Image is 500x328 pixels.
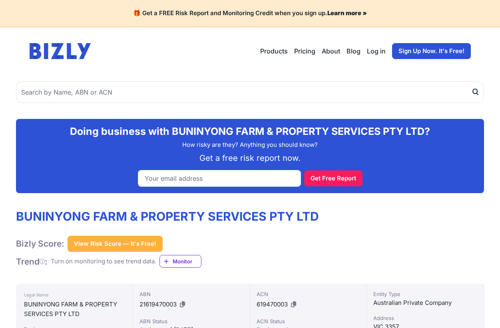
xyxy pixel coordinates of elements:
[373,290,477,298] div: Entity Type
[139,290,243,298] div: ABN
[51,257,156,266] div: Turn on monitoring to see trend data.
[139,317,243,325] div: ABN Status
[327,9,367,17] a: Learn more »
[22,140,478,150] p: How risky are they? Anything you should know?
[16,238,64,249] h1: Bizly Score:
[367,46,386,56] a: Log in
[159,255,201,268] a: Monitor
[16,209,319,223] h1: BUNINYONG FARM & PROPERTY SERVICES PTY LTD
[294,46,315,56] a: Pricing
[260,46,288,56] button: Products
[68,236,163,252] button: View Risk Score — It's Free!
[16,256,48,267] h1: Trend :
[322,46,340,56] a: About
[22,125,478,137] h2: Doing business with BUNINYONG FARM & PROPERTY SERVICES PTY LTD?
[138,170,301,187] input: Your email address
[16,81,484,103] input: Search by Name, ABN or ACN
[257,300,288,308] span: 619470003
[373,298,477,308] div: Australian Private Company
[10,10,490,17] h4: 🎁 Get a FREE Risk Report and Monitoring Credit when you sign up.
[24,300,125,319] div: BUNINYONG FARM & PROPERTY SERVICES PTY LTD
[173,257,201,265] span: Monitor
[304,170,363,186] button: Get Free Report
[139,300,177,308] span: 21619470003
[392,43,471,59] a: Sign Up Now. It's Free!
[347,46,361,56] a: Blog
[24,290,125,300] div: Legal Name
[373,314,477,322] div: Address
[22,152,478,164] p: Get a free risk report now.
[257,290,361,298] div: ACN
[257,317,361,325] div: ACN Status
